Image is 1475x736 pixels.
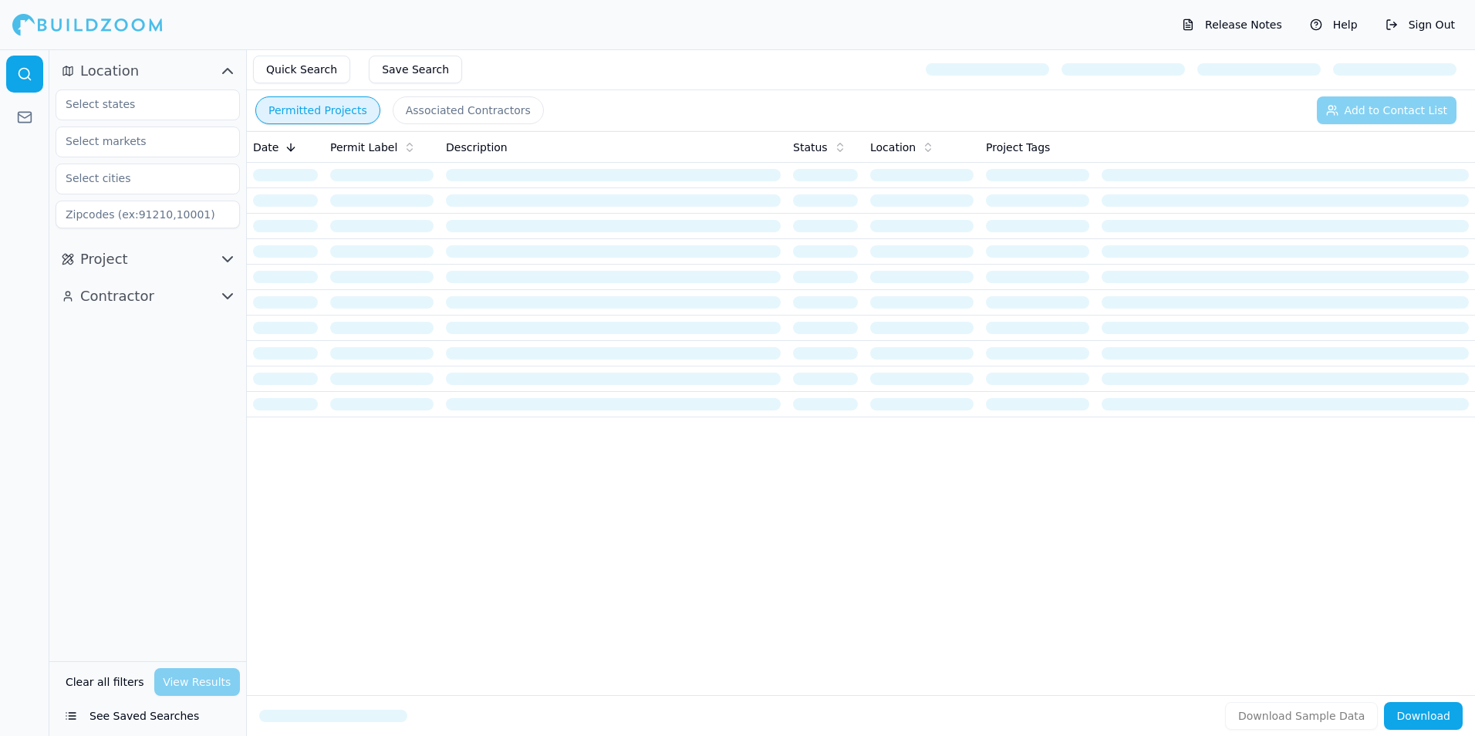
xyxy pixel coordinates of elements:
span: Location [80,60,139,82]
span: Contractor [80,285,154,307]
span: Project Tags [986,140,1050,155]
button: Location [56,59,240,83]
span: Project [80,248,128,270]
span: Permit Label [330,140,397,155]
button: Download [1384,702,1463,730]
button: Clear all filters [62,668,148,696]
button: Project [56,247,240,272]
input: Select cities [56,164,220,192]
input: Select states [56,90,220,118]
button: Help [1302,12,1365,37]
button: Sign Out [1378,12,1463,37]
input: Zipcodes (ex:91210,10001) [56,201,240,228]
button: Associated Contractors [393,96,544,124]
span: Description [446,140,508,155]
span: Location [870,140,916,155]
span: Date [253,140,278,155]
button: Save Search [369,56,462,83]
button: Quick Search [253,56,350,83]
button: See Saved Searches [56,702,240,730]
button: Contractor [56,284,240,309]
button: Release Notes [1174,12,1290,37]
input: Select markets [56,127,220,155]
button: Permitted Projects [255,96,380,124]
span: Status [793,140,828,155]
